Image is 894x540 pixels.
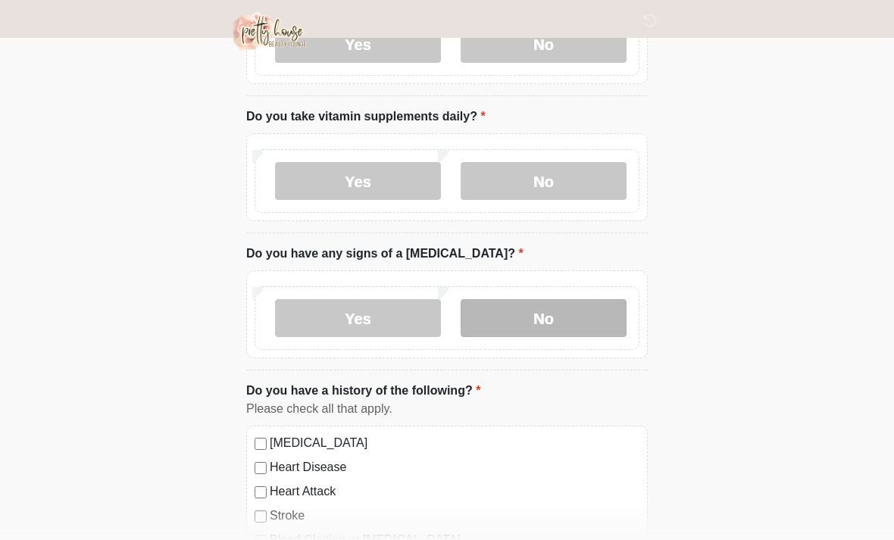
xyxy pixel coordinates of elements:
[246,401,648,419] div: Please check all that apply.
[461,300,627,338] label: No
[255,439,267,451] input: [MEDICAL_DATA]
[461,163,627,201] label: No
[270,435,639,453] label: [MEDICAL_DATA]
[255,511,267,523] input: Stroke
[270,483,639,501] label: Heart Attack
[246,245,524,264] label: Do you have any signs of a [MEDICAL_DATA]?
[255,463,267,475] input: Heart Disease
[231,11,308,51] img: Aesthetic Andrea, RN Logo
[275,163,441,201] label: Yes
[246,382,480,401] label: Do you have a history of the following?
[275,300,441,338] label: Yes
[270,459,639,477] label: Heart Disease
[270,507,639,526] label: Stroke
[246,108,486,126] label: Do you take vitamin supplements daily?
[255,487,267,499] input: Heart Attack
